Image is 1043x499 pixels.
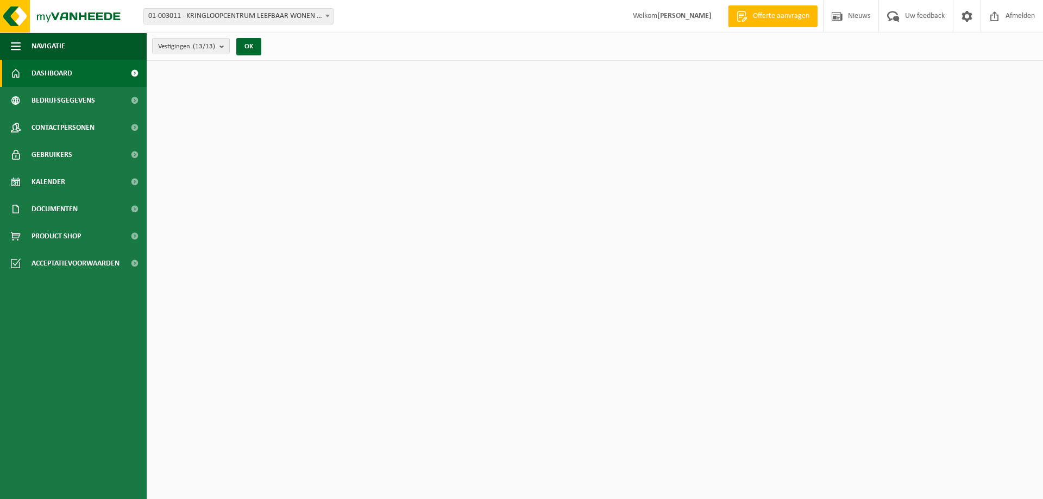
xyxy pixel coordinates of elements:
[750,11,812,22] span: Offerte aanvragen
[32,195,78,223] span: Documenten
[728,5,818,27] a: Offerte aanvragen
[657,12,712,20] strong: [PERSON_NAME]
[32,60,72,87] span: Dashboard
[152,38,230,54] button: Vestigingen(13/13)
[32,168,65,195] span: Kalender
[144,9,333,24] span: 01-003011 - KRINGLOOPCENTRUM LEEFBAAR WONEN - RUDDERVOORDE
[32,141,72,168] span: Gebruikers
[143,8,334,24] span: 01-003011 - KRINGLOOPCENTRUM LEEFBAAR WONEN - RUDDERVOORDE
[32,87,95,114] span: Bedrijfsgegevens
[32,223,81,250] span: Product Shop
[32,33,65,60] span: Navigatie
[32,114,95,141] span: Contactpersonen
[236,38,261,55] button: OK
[158,39,215,55] span: Vestigingen
[32,250,120,277] span: Acceptatievoorwaarden
[193,43,215,50] count: (13/13)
